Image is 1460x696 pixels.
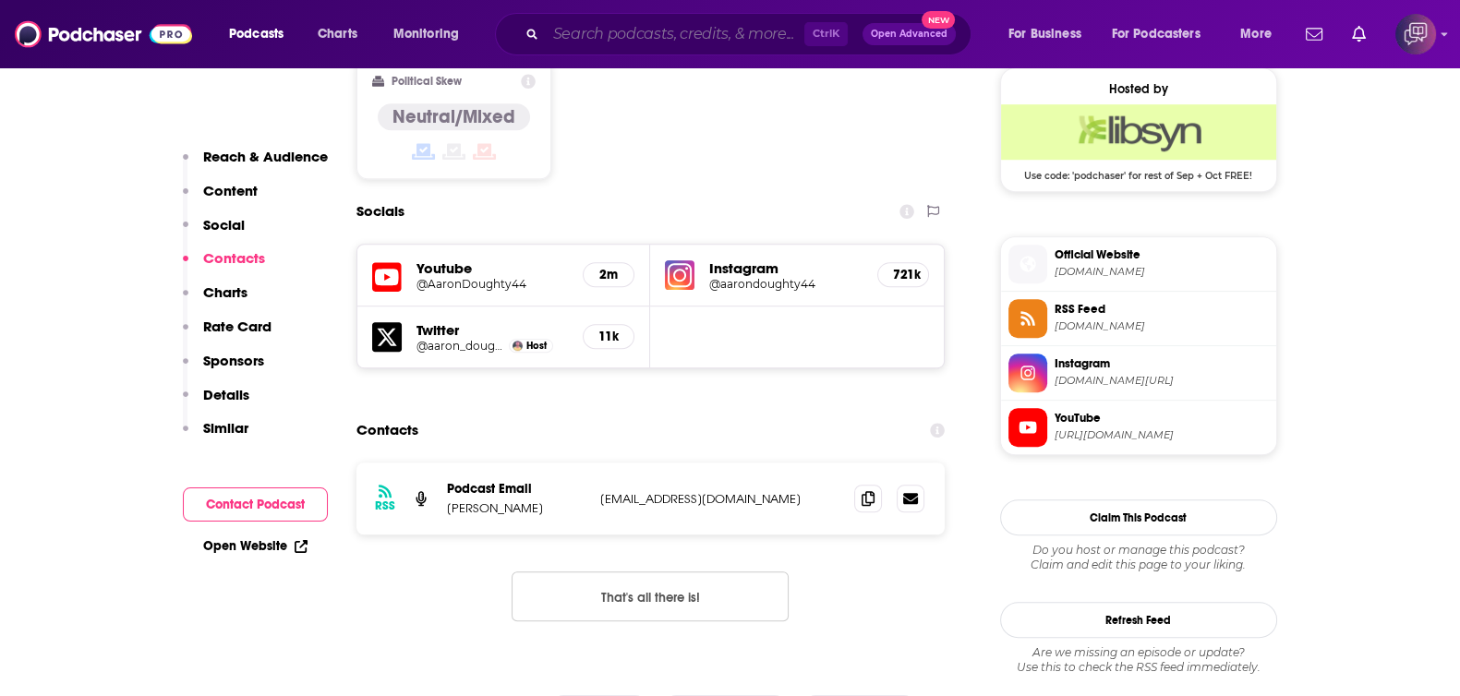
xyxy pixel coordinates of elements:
[804,22,848,46] span: Ctrl K
[526,340,547,352] span: Host
[183,148,328,182] button: Reach & Audience
[203,249,265,267] p: Contacts
[183,386,249,420] button: Details
[203,182,258,199] p: Content
[203,283,247,301] p: Charts
[203,318,271,335] p: Rate Card
[1000,499,1277,535] button: Claim This Podcast
[1240,21,1272,47] span: More
[1000,543,1277,558] span: Do you host or manage this podcast?
[1055,374,1269,388] span: instagram.com/aarondoughty44
[1395,14,1436,54] button: Show profile menu
[995,19,1104,49] button: open menu
[1055,428,1269,442] span: https://www.youtube.com/@AaronDoughty44
[893,267,913,282] h5: 721k
[1001,104,1276,180] a: Libsyn Deal: Use code: 'podchaser' for rest of Sep + Oct FREE!
[356,413,418,448] h2: Contacts
[1000,645,1277,675] div: Are we missing an episode or update? Use this to check the RSS feed immediately.
[183,182,258,216] button: Content
[871,30,947,39] span: Open Advanced
[1008,245,1269,283] a: Official Website[DOMAIN_NAME]
[1008,21,1081,47] span: For Business
[375,498,395,513] h3: RSS
[1345,18,1373,50] a: Show notifications dropdown
[203,216,245,234] p: Social
[863,23,956,45] button: Open AdvancedNew
[183,318,271,352] button: Rate Card
[203,538,308,554] a: Open Website
[922,11,955,29] span: New
[1055,319,1269,333] span: expandyourawareness.libsyn.com
[1008,299,1269,338] a: RSS Feed[DOMAIN_NAME]
[1100,19,1227,49] button: open menu
[1298,18,1330,50] a: Show notifications dropdown
[512,571,789,621] button: Nothing here.
[183,487,328,522] button: Contact Podcast
[513,341,523,351] img: Aaron Doughty
[416,321,569,339] h5: Twitter
[392,75,462,88] h2: Political Skew
[1001,160,1276,182] span: Use code: 'podchaser' for rest of Sep + Oct FREE!
[1001,81,1276,97] div: Hosted by
[1395,14,1436,54] img: User Profile
[1055,265,1269,279] span: expandyourawareness.libsyn.com
[600,491,840,507] p: [EMAIL_ADDRESS][DOMAIN_NAME]
[203,386,249,403] p: Details
[1008,408,1269,447] a: YouTube[URL][DOMAIN_NAME]
[1055,355,1269,372] span: Instagram
[665,260,694,290] img: iconImage
[1000,543,1277,572] div: Claim and edit this page to your liking.
[183,249,265,283] button: Contacts
[15,17,192,52] img: Podchaser - Follow, Share and Rate Podcasts
[1112,21,1201,47] span: For Podcasters
[1055,301,1269,318] span: RSS Feed
[1395,14,1436,54] span: Logged in as corioliscompany
[392,105,515,128] h4: Neutral/Mixed
[416,277,569,291] a: @AaronDoughty44
[598,329,619,344] h5: 11k
[203,352,264,369] p: Sponsors
[183,216,245,250] button: Social
[183,419,248,453] button: Similar
[203,419,248,437] p: Similar
[318,21,357,47] span: Charts
[1008,354,1269,392] a: Instagram[DOMAIN_NAME][URL]
[183,283,247,318] button: Charts
[447,481,585,497] p: Podcast Email
[598,267,619,282] h5: 2m
[216,19,308,49] button: open menu
[709,259,863,277] h5: Instagram
[1000,602,1277,638] button: Refresh Feed
[416,259,569,277] h5: Youtube
[416,339,505,353] a: @aaron_doughty44
[709,277,863,291] a: @aarondoughty44
[380,19,483,49] button: open menu
[546,19,804,49] input: Search podcasts, credits, & more...
[447,500,585,516] p: [PERSON_NAME]
[1001,104,1276,160] img: Libsyn Deal: Use code: 'podchaser' for rest of Sep + Oct FREE!
[513,13,989,55] div: Search podcasts, credits, & more...
[183,352,264,386] button: Sponsors
[306,19,368,49] a: Charts
[1055,246,1269,263] span: Official Website
[1227,19,1295,49] button: open menu
[203,148,328,165] p: Reach & Audience
[229,21,284,47] span: Podcasts
[393,21,459,47] span: Monitoring
[356,194,404,229] h2: Socials
[1055,410,1269,426] span: YouTube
